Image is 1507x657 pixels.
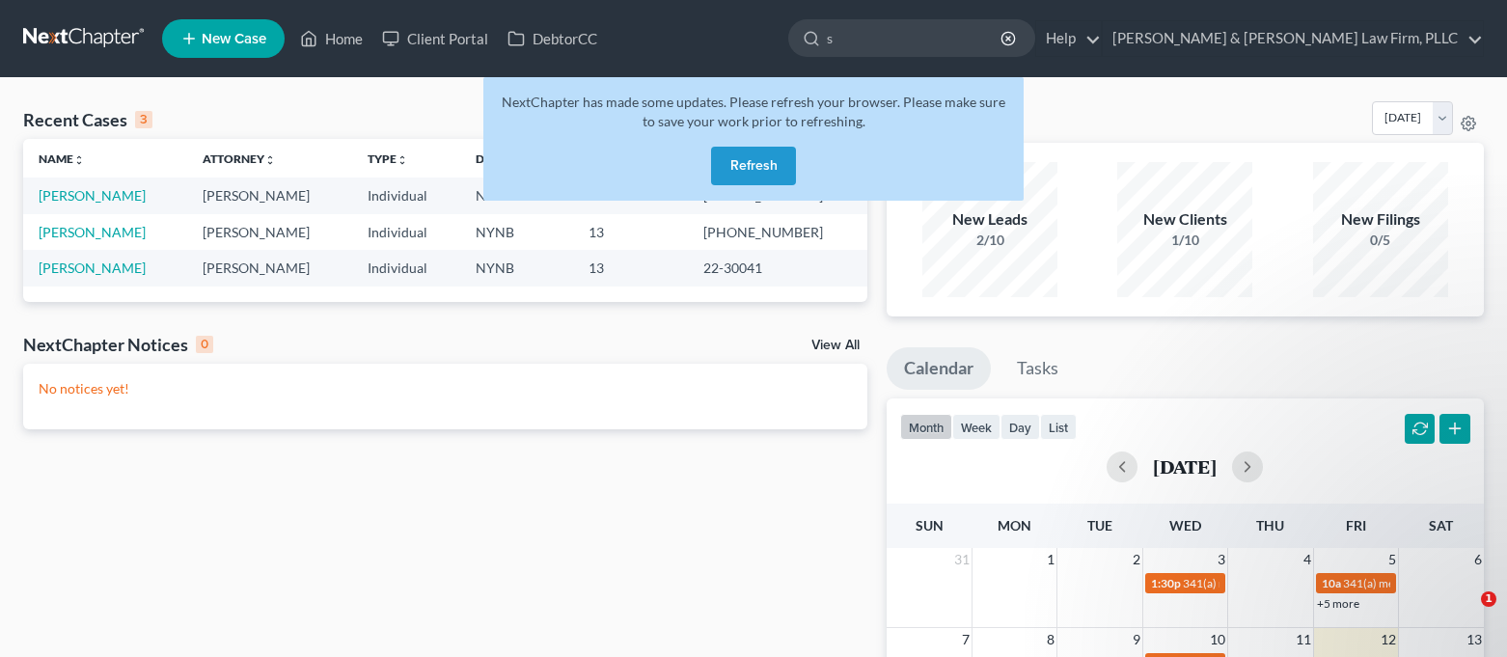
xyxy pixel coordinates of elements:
span: 11 [1294,628,1313,651]
a: [PERSON_NAME] [39,224,146,240]
span: New Case [202,32,266,46]
span: 7 [960,628,972,651]
span: Mon [998,517,1031,534]
div: 0 [196,336,213,353]
button: day [1000,414,1040,440]
h2: [DATE] [1153,456,1217,477]
div: 3 [135,111,152,128]
i: unfold_more [397,154,408,166]
a: Tasks [1000,347,1076,390]
td: Individual [352,178,460,213]
i: unfold_more [73,154,85,166]
td: NYNB [460,178,573,213]
a: Attorneyunfold_more [203,151,276,166]
button: month [900,414,952,440]
a: [PERSON_NAME] & [PERSON_NAME] Law Firm, PLLC [1103,21,1483,56]
a: DebtorCC [498,21,607,56]
button: week [952,414,1000,440]
div: New Filings [1313,208,1448,231]
td: 13 [573,250,688,286]
span: Sun [916,517,944,534]
td: [PERSON_NAME] [187,178,351,213]
td: [PHONE_NUMBER] [688,214,867,250]
div: New Clients [1117,208,1252,231]
td: [PERSON_NAME] [187,214,351,250]
div: 0/5 [1313,231,1448,250]
td: Individual [352,250,460,286]
td: [PERSON_NAME] [187,250,351,286]
span: 12 [1379,628,1398,651]
div: 2/10 [922,231,1057,250]
div: NextChapter Notices [23,333,213,356]
i: unfold_more [264,154,276,166]
span: 1 [1045,548,1056,571]
a: Client Portal [372,21,498,56]
span: 10 [1208,628,1227,651]
span: 13 [1465,628,1484,651]
a: [PERSON_NAME] [39,260,146,276]
td: NYNB [460,250,573,286]
span: Tue [1087,517,1112,534]
a: Help [1036,21,1101,56]
input: Search by name... [827,20,1003,56]
div: New Leads [922,208,1057,231]
span: 31 [952,548,972,571]
p: No notices yet! [39,379,852,398]
a: Typeunfold_more [368,151,408,166]
span: 8 [1045,628,1056,651]
span: 1 [1481,591,1496,607]
td: 22-30041 [688,250,867,286]
a: Calendar [887,347,991,390]
div: 1/10 [1117,231,1252,250]
td: Individual [352,214,460,250]
span: NextChapter has made some updates. Please refresh your browser. Please make sure to save your wor... [502,94,1005,129]
a: Districtunfold_more [476,151,539,166]
td: NYNB [460,214,573,250]
span: 9 [1131,628,1142,651]
a: [PERSON_NAME] [39,187,146,204]
a: View All [811,339,860,352]
a: Nameunfold_more [39,151,85,166]
div: Recent Cases [23,108,152,131]
td: 13 [573,214,688,250]
iframe: Intercom live chat [1441,591,1488,638]
a: Home [290,21,372,56]
button: Refresh [711,147,796,185]
button: list [1040,414,1077,440]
